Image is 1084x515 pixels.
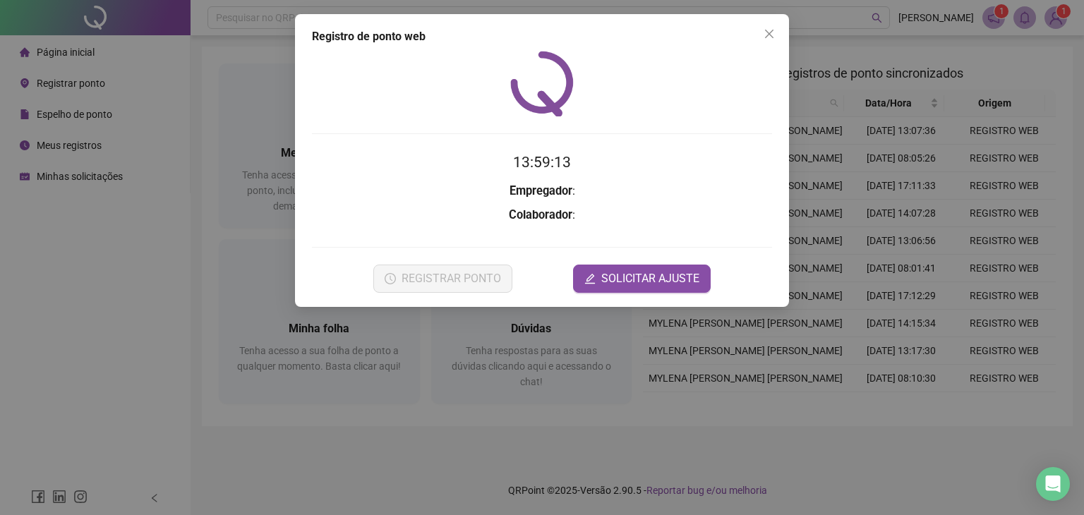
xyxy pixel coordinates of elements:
button: editSOLICITAR AJUSTE [573,265,711,293]
time: 13:59:13 [513,154,571,171]
button: REGISTRAR PONTO [373,265,512,293]
div: Open Intercom Messenger [1036,467,1070,501]
h3: : [312,206,772,224]
img: QRPoint [510,51,574,116]
button: Close [758,23,781,45]
span: close [764,28,775,40]
span: SOLICITAR AJUSTE [601,270,699,287]
strong: Empregador [510,184,572,198]
div: Registro de ponto web [312,28,772,45]
strong: Colaborador [509,208,572,222]
h3: : [312,182,772,200]
span: edit [584,273,596,284]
